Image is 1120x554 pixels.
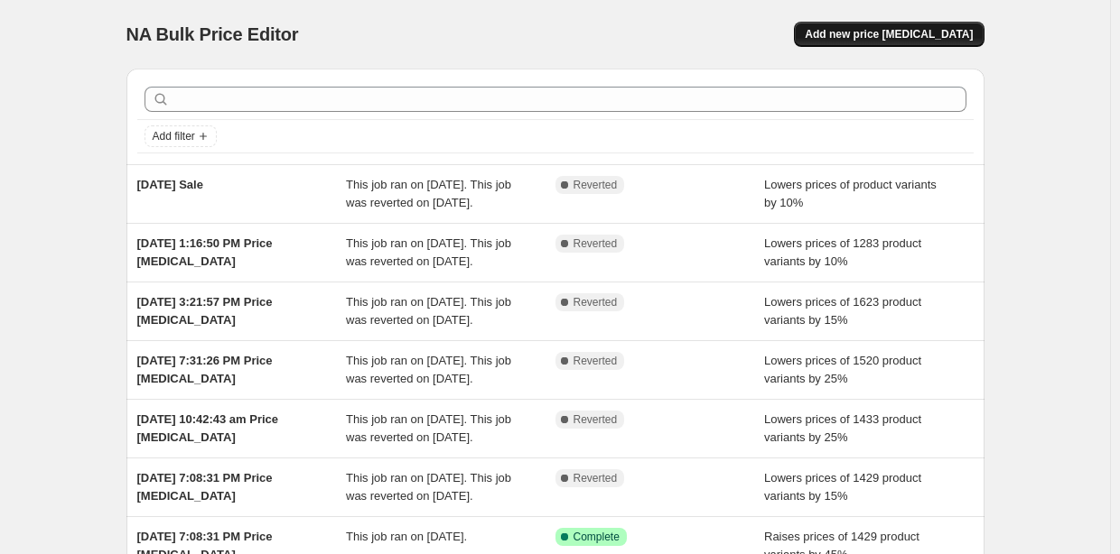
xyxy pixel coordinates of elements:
span: Add filter [153,129,195,143]
span: [DATE] 7:08:31 PM Price [MEDICAL_DATA] [137,471,273,503]
span: Reverted [574,295,618,309]
span: This job ran on [DATE]. This job was reverted on [DATE]. [346,412,511,444]
button: Add filter [145,125,217,147]
span: Lowers prices of 1623 product variants by 15% [764,295,921,327]
span: [DATE] 1:16:50 PM Price [MEDICAL_DATA] [137,236,273,268]
span: Add new price [MEDICAL_DATA] [805,27,973,42]
span: This job ran on [DATE]. [346,530,467,543]
span: This job ran on [DATE]. This job was reverted on [DATE]. [346,295,511,327]
span: [DATE] Sale [137,178,203,191]
span: This job ran on [DATE]. This job was reverted on [DATE]. [346,178,511,209]
span: This job ran on [DATE]. This job was reverted on [DATE]. [346,236,511,268]
span: Lowers prices of 1433 product variants by 25% [764,412,921,444]
span: This job ran on [DATE]. This job was reverted on [DATE]. [346,471,511,503]
span: Lowers prices of 1283 product variants by 10% [764,236,921,268]
span: Lowers prices of 1429 product variants by 15% [764,471,921,503]
span: Reverted [574,354,618,368]
span: Reverted [574,178,618,192]
span: NA Bulk Price Editor [126,24,299,44]
button: Add new price [MEDICAL_DATA] [794,22,984,47]
span: Lowers prices of 1520 product variants by 25% [764,354,921,385]
span: Reverted [574,471,618,485]
span: This job ran on [DATE]. This job was reverted on [DATE]. [346,354,511,385]
span: Complete [574,530,620,544]
span: Lowers prices of product variants by 10% [764,178,937,209]
span: Reverted [574,412,618,427]
span: [DATE] 7:31:26 PM Price [MEDICAL_DATA] [137,354,273,385]
span: [DATE] 3:21:57 PM Price [MEDICAL_DATA] [137,295,273,327]
span: Reverted [574,236,618,251]
span: [DATE] 10:42:43 am Price [MEDICAL_DATA] [137,412,279,444]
